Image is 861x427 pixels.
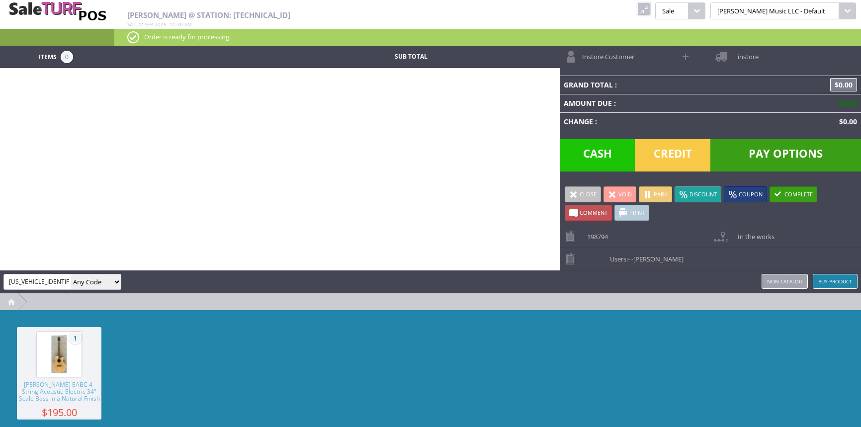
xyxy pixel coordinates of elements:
[733,46,759,61] span: instore
[835,117,857,126] span: $0.00
[835,98,857,108] span: $0.00
[813,274,858,289] a: Buy Product
[127,21,136,28] span: Sat
[710,139,861,171] span: Pay Options
[830,78,857,91] span: $0.00
[710,2,839,19] span: [PERSON_NAME] Music LLC - Default
[605,248,684,263] span: Users:
[560,94,747,112] td: Amount Due :
[4,274,71,289] input: Search
[336,51,487,63] td: Sub Total
[628,255,630,263] span: -
[17,409,101,416] span: $195.00
[724,186,767,202] a: Coupon
[560,139,635,171] span: Cash
[184,21,192,28] span: am
[582,226,608,241] span: 198794
[155,21,167,28] span: 2025
[137,21,143,28] span: 27
[61,51,73,63] span: 0
[560,112,747,131] td: Change :
[762,274,808,289] a: Non-catalog
[69,332,82,344] span: 1
[170,21,175,28] span: 11
[770,186,817,202] a: Complete
[603,186,636,202] a: Void
[577,46,634,61] span: Instore Customer
[631,255,684,263] span: -[PERSON_NAME]
[675,186,721,202] a: Discount
[127,21,192,28] span: , :
[127,31,848,42] p: Order is ready for processing.
[565,186,601,202] a: Close
[580,209,607,216] span: Comment
[177,21,183,28] span: 30
[127,11,558,19] h2: [PERSON_NAME] @ Station: [TECHNICAL_ID]
[39,51,57,62] span: Items
[560,76,747,94] td: Grand Total :
[733,226,775,241] span: In the works
[17,381,101,409] span: [PERSON_NAME] EABC 4-String Acoustic-Electric 34" Scale Bass in a Natural Finish
[639,186,672,202] a: Park
[635,139,710,171] span: Credit
[145,21,153,28] span: Sep
[655,2,688,19] span: Sale
[614,205,649,221] a: Print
